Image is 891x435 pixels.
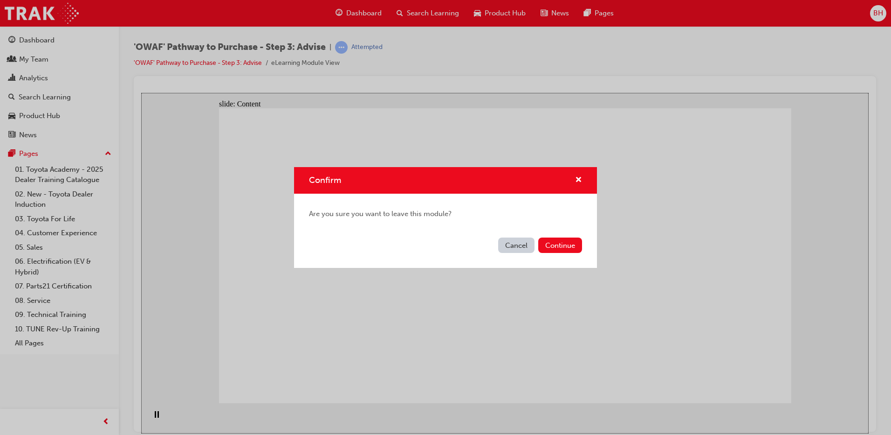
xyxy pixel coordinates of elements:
span: cross-icon [575,176,582,185]
button: Continue [538,238,582,253]
button: Cancel [498,238,535,253]
div: playback controls [5,310,21,341]
button: cross-icon [575,175,582,186]
span: Confirm [309,175,341,185]
div: Are you sure you want to leave this module? [294,194,597,234]
div: Confirm [294,167,597,268]
button: Pause (Ctrl+Alt+P) [5,318,21,334]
